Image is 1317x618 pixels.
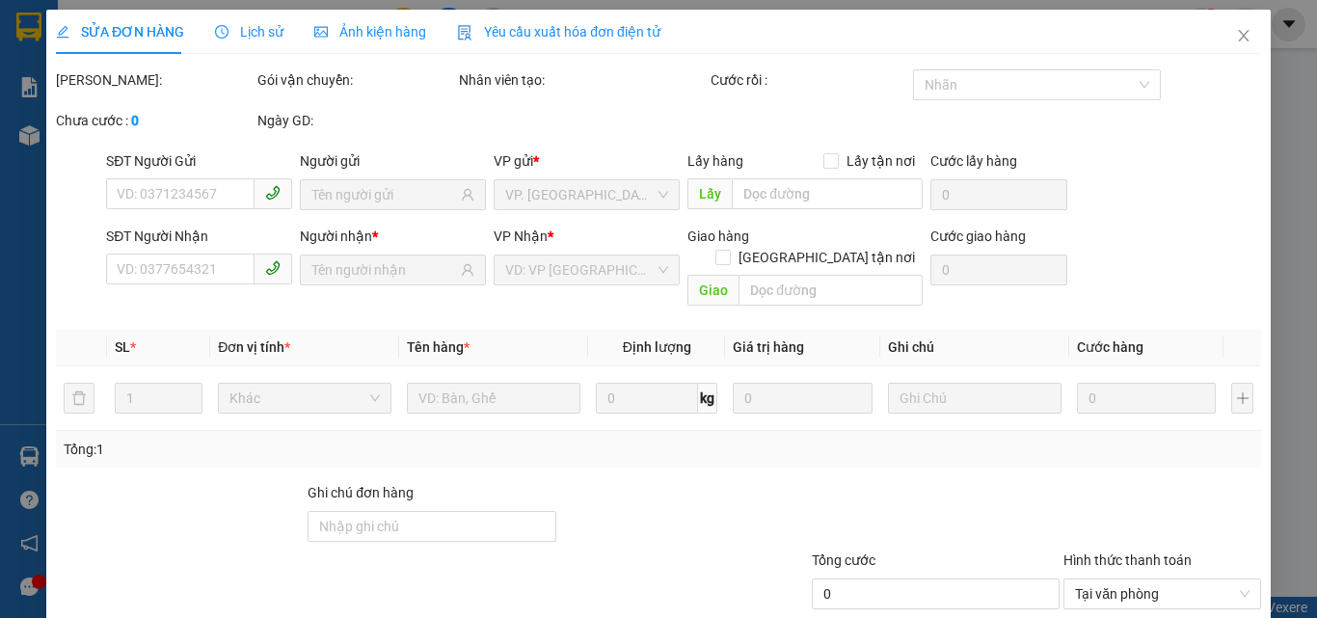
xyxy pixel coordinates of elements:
[215,24,283,40] span: Lịch sử
[215,25,228,39] span: clock-circle
[308,485,414,500] label: Ghi chú đơn hàng
[1075,579,1250,608] span: Tại văn phòng
[1236,28,1251,43] span: close
[494,228,548,244] span: VP Nhận
[622,339,690,355] span: Định lượng
[257,110,455,131] div: Ngày GD:
[1077,339,1143,355] span: Cước hàng
[300,150,486,172] div: Người gửi
[1077,383,1216,414] input: 0
[838,150,922,172] span: Lấy tận nơi
[812,552,875,568] span: Tổng cước
[687,275,739,306] span: Giao
[64,439,510,460] div: Tổng: 1
[461,263,474,277] span: user
[929,179,1067,210] input: Cước lấy hàng
[732,178,922,209] input: Dọc đường
[929,255,1067,285] input: Cước giao hàng
[308,511,555,542] input: Ghi chú đơn hàng
[265,260,281,276] span: phone
[1217,10,1271,64] button: Close
[56,69,254,91] div: [PERSON_NAME]:
[880,329,1069,366] th: Ghi chú
[311,184,457,205] input: Tên người gửi
[257,69,455,91] div: Gói vận chuyển:
[733,383,872,414] input: 0
[711,69,908,91] div: Cước rồi :
[56,110,254,131] div: Chưa cước :
[457,24,660,40] span: Yêu cầu xuất hóa đơn điện tử
[687,178,732,209] span: Lấy
[314,25,328,39] span: picture
[687,153,743,169] span: Lấy hàng
[494,150,680,172] div: VP gửi
[229,384,380,413] span: Khác
[1231,383,1253,414] button: plus
[64,383,94,414] button: delete
[407,339,470,355] span: Tên hàng
[131,113,139,128] b: 0
[687,228,749,244] span: Giao hàng
[265,185,281,201] span: phone
[730,247,922,268] span: [GEOGRAPHIC_DATA] tận nơi
[218,339,290,355] span: Đơn vị tính
[115,339,130,355] span: SL
[407,383,580,414] input: VD: Bàn, Ghế
[929,153,1016,169] label: Cước lấy hàng
[733,339,804,355] span: Giá trị hàng
[56,24,184,40] span: SỬA ĐƠN HÀNG
[56,25,69,39] span: edit
[461,188,474,202] span: user
[929,228,1025,244] label: Cước giao hàng
[106,150,292,172] div: SĐT Người Gửi
[459,69,707,91] div: Nhân viên tạo:
[106,226,292,247] div: SĐT Người Nhận
[739,275,922,306] input: Dọc đường
[300,226,486,247] div: Người nhận
[314,24,426,40] span: Ảnh kiện hàng
[505,180,668,209] span: VP. Đồng Phước
[457,25,472,40] img: icon
[311,259,457,281] input: Tên người nhận
[888,383,1062,414] input: Ghi Chú
[698,383,717,414] span: kg
[1063,552,1192,568] label: Hình thức thanh toán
